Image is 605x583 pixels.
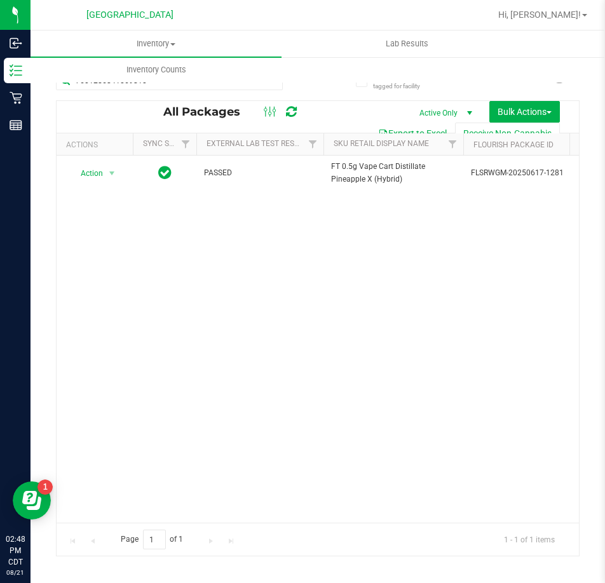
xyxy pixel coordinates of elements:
span: Bulk Actions [498,107,552,117]
span: Page of 1 [110,530,194,549]
a: Filter [175,133,196,155]
span: PASSED [204,167,316,179]
p: 08/21 [6,568,25,577]
a: Filter [442,133,463,155]
a: External Lab Test Result [207,139,306,148]
a: Inventory Counts [31,57,282,83]
span: [GEOGRAPHIC_DATA] [86,10,173,20]
iframe: Resource center unread badge [37,479,53,495]
inline-svg: Reports [10,119,22,131]
inline-svg: Inbound [10,37,22,50]
a: Sku Retail Display Name [334,139,429,148]
p: 02:48 PM CDT [6,533,25,568]
span: In Sync [158,164,172,182]
inline-svg: Retail [10,91,22,104]
a: Lab Results [282,30,533,57]
iframe: Resource center [13,481,51,519]
input: 1 [143,530,166,549]
span: select [104,164,120,182]
span: 1 - 1 of 1 items [494,530,565,549]
span: Inventory [31,38,282,50]
a: Flourish Package ID [473,140,554,149]
button: Export to Excel [370,123,455,144]
span: Hi, [PERSON_NAME]! [498,10,581,20]
span: All Packages [163,105,253,119]
span: Inventory Counts [109,64,203,76]
span: FT 0.5g Vape Cart Distillate Pineapple X (Hybrid) [331,161,456,185]
span: FLSRWGM-20250617-1281 [471,167,595,179]
div: Actions [66,140,128,149]
span: Lab Results [369,38,445,50]
a: Inventory [31,30,282,57]
a: Filter [302,133,323,155]
button: Receive Non-Cannabis [455,123,560,144]
span: Action [69,164,104,182]
button: Bulk Actions [489,101,560,123]
inline-svg: Inventory [10,64,22,77]
a: Sync Status [143,139,192,148]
